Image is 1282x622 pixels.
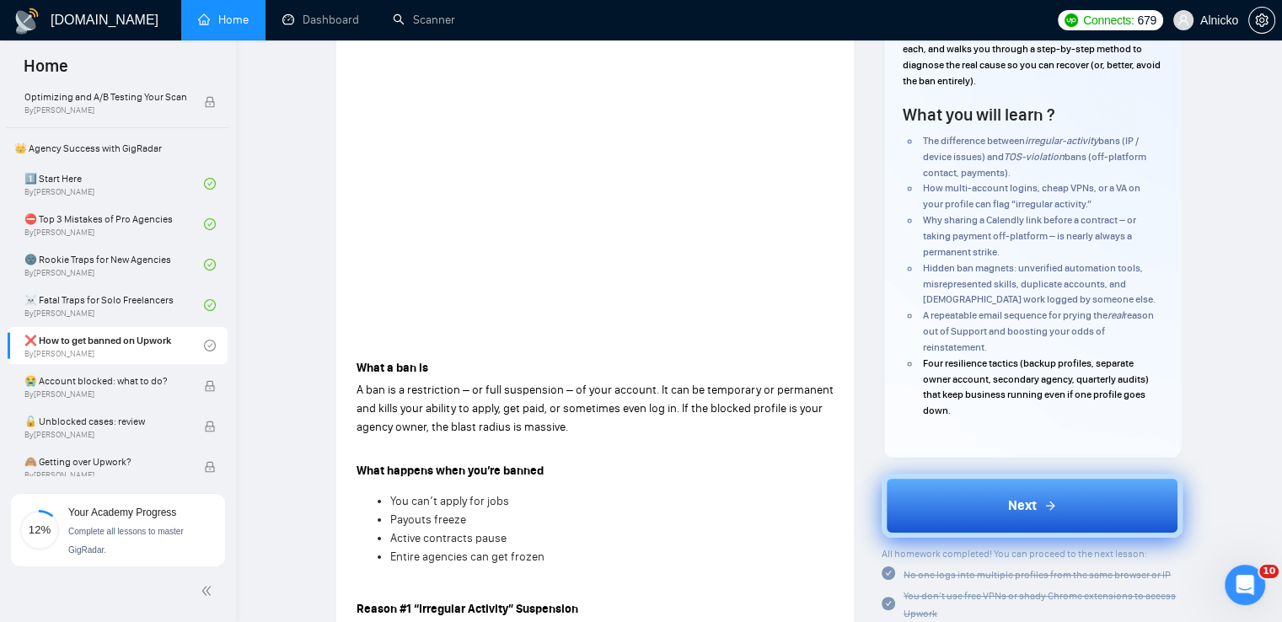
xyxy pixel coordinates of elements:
span: By [PERSON_NAME] [24,430,186,440]
span: By [PERSON_NAME] [24,470,186,480]
span: lock [204,380,216,392]
span: Your Academy Progress [68,507,176,518]
span: All homework completed! You can proceed to the next lesson: [882,548,1147,560]
span: How multi-account logins, cheap VPNs, or a VA on your profile can flag “irregular activity.” [923,182,1140,210]
a: homeHome [198,13,249,27]
span: – maps the seven most common suspension triggers, shows the warning signs for each, and walks you... [903,12,1161,87]
span: check-circle [204,340,216,351]
strong: Reason #1 “Irregular Activity” Suspension [357,602,578,616]
span: check-circle [882,597,895,610]
span: lock [204,96,216,108]
span: You don’t use free VPNs or shady Chrome extensions to access Upwork [904,590,1176,619]
a: ❌ How to get banned on UpworkBy[PERSON_NAME] [24,327,204,364]
span: Four resilience tactics (backup profiles, separate owner account, secondary agency, quarterly aud... [923,357,1149,417]
span: reason out of Support and boosting your odds of reinstatement. [923,309,1154,353]
a: ⛔ Top 3 Mistakes of Pro AgenciesBy[PERSON_NAME] [24,206,204,243]
button: Next [882,474,1183,538]
a: setting [1248,13,1275,27]
span: Complete all lessons to master GigRadar. [68,527,184,555]
strong: What happens when you’re banned [357,464,544,478]
span: Next [1008,496,1037,516]
button: setting [1248,7,1275,34]
span: A ban is a restriction – or full suspension – of your account. It can be temporary or permanent a... [357,383,834,434]
iframe: Intercom live chat [1225,565,1265,605]
span: 🔓 Unblocked cases: review [24,413,186,430]
a: 1️⃣ Start HereBy[PERSON_NAME] [24,165,204,202]
a: 🌚 Rookie Traps for New AgenciesBy[PERSON_NAME] [24,246,204,283]
span: Home [10,54,82,89]
span: No one logs into multiple profiles from the same browser or IP [904,569,1171,581]
em: irregular-activity [1025,135,1098,147]
span: By [PERSON_NAME] [24,389,186,399]
span: check-circle [204,178,216,190]
span: Active contracts pause [390,531,507,545]
span: double-left [201,582,217,599]
h4: What you will learn ? [903,103,1054,126]
a: searchScanner [393,13,455,27]
span: check-circle [204,299,216,311]
span: 🙈 Getting over Upwork? [24,453,186,470]
span: bans (IP / device issues) and [923,135,1139,163]
span: 😭 Account blocked: what to do? [24,373,186,389]
span: Entire agencies can get frozen [390,550,544,564]
img: logo [13,8,40,35]
strong: What a ban is [357,361,428,375]
span: 10 [1259,565,1279,578]
span: Payouts freeze [390,512,466,527]
span: check-circle [882,566,895,580]
span: setting [1249,13,1274,27]
span: 679 [1137,11,1156,29]
span: bans (off-platform contact, payments). [923,151,1146,179]
span: check-circle [204,218,216,230]
span: Connects: [1083,11,1134,29]
span: 👑 Agency Success with GigRadar [8,131,228,165]
span: You can’t apply for jobs [390,494,509,508]
a: dashboardDashboard [282,13,359,27]
img: upwork-logo.png [1065,13,1078,27]
span: 12% [19,524,60,535]
span: The difference between [923,135,1025,147]
span: lock [204,461,216,473]
span: Why sharing a Calendly link before a contract – or taking payment off-platform – is nearly always... [923,214,1136,258]
span: lock [204,421,216,432]
span: A repeatable email sequence for prying the [923,309,1108,321]
a: ☠️ Fatal Traps for Solo FreelancersBy[PERSON_NAME] [24,287,204,324]
span: Optimizing and A/B Testing Your Scanner for Better Results [24,88,186,105]
span: By [PERSON_NAME] [24,105,186,115]
em: TOS-violation [1004,151,1065,163]
span: Hidden ban magnets: unverified automation tools, misrepresented skills, duplicate accounts, and [... [923,262,1156,306]
em: real [1108,309,1124,321]
span: check-circle [204,259,216,271]
span: user [1177,14,1189,26]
